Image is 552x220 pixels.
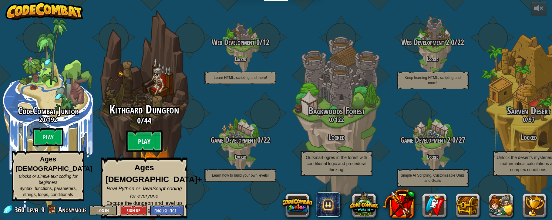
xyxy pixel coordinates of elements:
span: Web Development 2 [401,37,449,47]
span: 0 [255,135,261,145]
span: Keep learning HTML, scripting and more! [405,76,461,85]
h3: / [385,38,481,46]
span: Game Development [210,135,255,145]
span: Real Python or JavaScript coding for everyone [106,186,182,199]
span: Game Development 2 [400,135,450,145]
span: 27 [459,135,465,145]
span: 0 [523,115,526,124]
span: Level [27,205,39,215]
span: 122 [335,115,344,124]
button: Log In [89,205,117,215]
h3: / [385,136,481,144]
span: Learn HTML, scripting and more! [214,76,267,80]
span: 0 [137,115,141,126]
span: 44 [144,115,151,126]
span: 22 [264,135,270,145]
img: CodeCombat - Learn how to code by playing a game [5,2,83,20]
span: Anonymous [58,205,86,215]
h3: / [86,116,202,125]
span: Sarven Desert [507,104,551,117]
h4: Locked [192,154,288,160]
span: 20 [39,115,45,124]
h3: / [192,136,288,144]
span: Web Development [212,37,254,47]
span: Kithgard Dungeon [109,102,179,117]
h3: / [192,38,288,46]
h4: Locked [385,56,481,62]
button: Adjust volume [531,2,547,16]
span: 9 [41,205,45,215]
span: 22 [457,37,464,47]
span: Learn how to build your own levels! [212,173,269,178]
span: 0 [449,37,454,47]
button: Sign Up [120,205,147,215]
span: Blocks or simple text coding for beginners [19,174,78,185]
btn: Play [33,128,63,146]
span: Backwoods Forest [308,104,365,117]
span: 192 [48,115,57,124]
span: 97 [529,115,535,124]
span: 0 [254,37,260,47]
btn: Play [126,130,163,152]
span: 0 [329,115,332,124]
span: 360 [15,205,26,215]
span: CodeCombat Junior [18,104,78,117]
strong: Ages [DEMOGRAPHIC_DATA]+ [106,163,202,184]
strong: Ages [DEMOGRAPHIC_DATA] [16,155,92,172]
span: Simple AI Scripting, Customizable Units and Goals [401,173,465,183]
span: 0 [450,135,456,145]
span: Syntax, functions, parameters, strings, loops, conditionals [19,186,77,197]
span: Escape the dungeon and level up your coding skills! [106,200,182,213]
span: Outsmart ogres in the forest with conditional logic and procedural thinking! [306,155,367,172]
h3: / [288,116,385,123]
h4: Locked [385,154,481,160]
span: 12 [263,37,269,47]
h3: Locked [288,133,385,141]
h4: Locked [192,56,288,62]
